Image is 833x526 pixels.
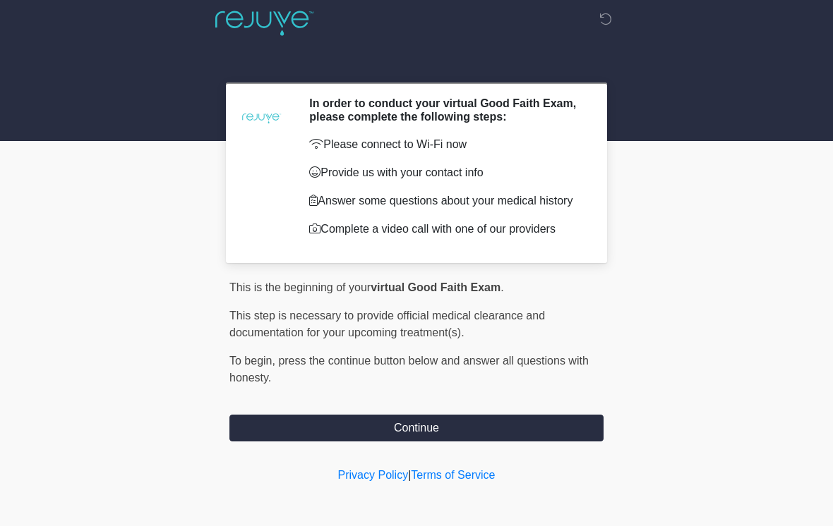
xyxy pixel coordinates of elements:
[229,355,589,384] span: press the continue button below and answer all questions with honesty.
[309,221,582,238] p: Complete a video call with one of our providers
[338,469,409,481] a: Privacy Policy
[229,310,545,338] span: This step is necessary to provide official medical clearance and documentation for your upcoming ...
[501,281,503,293] span: .
[309,192,582,209] p: Answer some questions about your medical history
[229,355,278,367] span: To begin,
[229,415,604,441] button: Continue
[240,97,282,139] img: Agent Avatar
[411,469,495,481] a: Terms of Service
[309,164,582,181] p: Provide us with your contact info
[408,469,411,481] a: |
[371,281,501,293] strong: virtual Good Faith Exam
[229,281,371,293] span: This is the beginning of your
[215,11,313,36] img: Rejuve Clinics Logo
[309,136,582,153] p: Please connect to Wi-Fi now
[309,97,582,123] h2: In order to conduct your virtual Good Faith Exam, please complete the following steps:
[219,51,614,77] h1: ‎ ‎ ‎ ‎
